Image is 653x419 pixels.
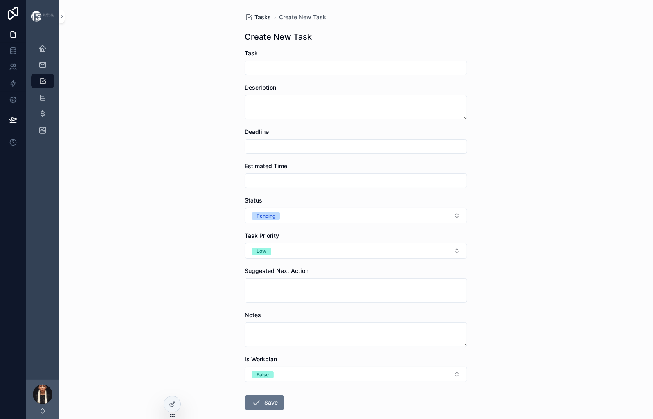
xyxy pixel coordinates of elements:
a: Tasks [245,13,271,21]
a: Create New Task [279,13,326,21]
span: Description [245,84,276,91]
span: Deadline [245,128,269,135]
div: False [257,371,269,378]
span: Suggested Next Action [245,267,308,274]
button: Select Button [245,367,467,382]
img: App logo [31,11,54,21]
span: Is Workplan [245,356,277,363]
span: Tasks [254,13,271,21]
span: Notes [245,311,261,318]
h1: Create New Task [245,31,312,43]
span: Status [245,197,262,204]
span: Task [245,50,258,56]
button: Save [245,395,284,410]
span: Task Priority [245,232,279,239]
div: Pending [257,212,275,220]
div: scrollable content [26,33,59,153]
button: Select Button [245,243,467,259]
div: Low [257,248,266,255]
span: Estimated Time [245,162,287,169]
button: Select Button [245,208,467,223]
